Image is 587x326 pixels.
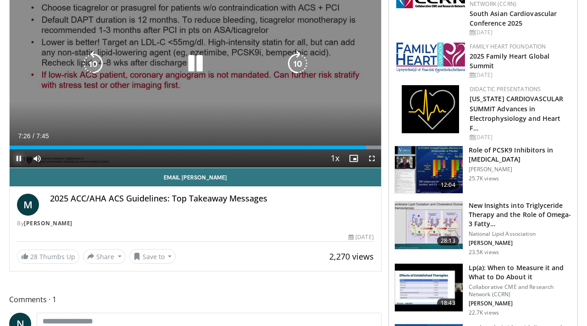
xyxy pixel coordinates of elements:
div: [DATE] [470,71,570,79]
p: 22.7K views [469,309,499,316]
a: 28:13 New Insights into Triglyceride Therapy and the Role of Omega-3 Fatty… National Lipid Associ... [394,201,572,256]
a: 28 Thumbs Up [17,250,79,264]
div: By [17,219,374,228]
p: [PERSON_NAME] [469,239,572,247]
h3: Lp(a): When to Measure it and What to Do About it [469,263,572,282]
img: 3346fd73-c5f9-4d1f-bb16-7b1903aae427.150x105_q85_crop-smart_upscale.jpg [395,146,463,194]
a: M [17,194,39,216]
img: 7a20132b-96bf-405a-bedd-783937203c38.150x105_q85_crop-smart_upscale.jpg [395,264,463,311]
div: [DATE] [349,233,373,241]
p: [PERSON_NAME] [469,300,572,307]
div: Progress Bar [10,146,381,149]
a: South Asian Cardiovascular Conference 2025 [470,9,557,27]
div: Didactic Presentations [470,85,570,93]
a: 12:04 Role of PCSK9 Inhibitors in [MEDICAL_DATA] [PERSON_NAME] 25.7K views [394,146,572,194]
p: National Lipid Association [469,230,572,238]
a: Family Heart Foundation [470,43,546,50]
h4: 2025 ACC/AHA ACS Guidelines: Top Takeaway Messages [50,194,374,204]
button: Mute [28,149,46,168]
span: 2,270 views [329,251,374,262]
span: / [33,132,34,140]
span: Comments 1 [9,293,382,305]
span: 7:45 [36,132,49,140]
button: Playback Rate [326,149,344,168]
span: 18:43 [437,299,459,308]
span: 12:04 [437,180,459,190]
span: 7:26 [18,132,30,140]
a: [US_STATE] CARDIOVASCULAR SUMMIT Advances in Electrophysiology and Heart F… [470,94,564,132]
a: [PERSON_NAME] [24,219,72,227]
span: 28 [30,252,38,261]
img: 1860aa7a-ba06-47e3-81a4-3dc728c2b4cf.png.150x105_q85_autocrop_double_scale_upscale_version-0.2.png [402,85,459,133]
div: [DATE] [470,133,570,141]
button: Enable picture-in-picture mode [344,149,363,168]
img: 45ea033d-f728-4586-a1ce-38957b05c09e.150x105_q85_crop-smart_upscale.jpg [395,201,463,249]
h3: New Insights into Triglyceride Therapy and the Role of Omega-3 Fatty… [469,201,572,228]
a: Email [PERSON_NAME] [10,168,381,186]
button: Fullscreen [363,149,381,168]
button: Share [83,249,126,264]
p: Collaborative CME and Research Network (CCRN) [469,283,572,298]
a: 18:43 Lp(a): When to Measure it and What to Do About it Collaborative CME and Research Network (C... [394,263,572,316]
a: 2025 Family Heart Global Summit [470,52,549,70]
p: 23.5K views [469,249,499,256]
div: [DATE] [470,28,570,37]
button: Pause [10,149,28,168]
img: 96363db5-6b1b-407f-974b-715268b29f70.jpeg.150x105_q85_autocrop_double_scale_upscale_version-0.2.jpg [396,43,465,73]
h3: Role of PCSK9 Inhibitors in [MEDICAL_DATA] [469,146,572,164]
p: [PERSON_NAME] [469,166,572,173]
button: Save to [129,249,176,264]
p: 25.7K views [469,175,499,182]
span: 28:13 [437,236,459,245]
